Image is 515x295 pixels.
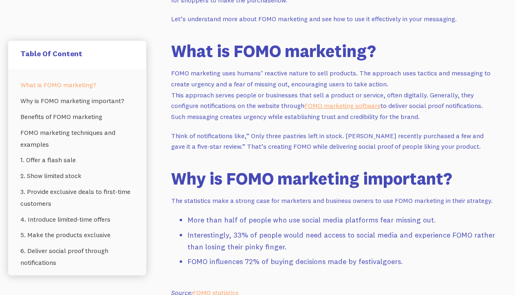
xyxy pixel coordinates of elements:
p: FOMO marketing uses humans’ reactive nature to sell products. The approach uses tactics and messa... [171,68,497,122]
a: FOMO marketing techniques and examples [20,125,134,152]
a: What is FOMO marketing? [20,77,134,93]
a: Why is FOMO marketing important? [20,93,134,109]
h2: Why is FOMO marketing important? [171,168,497,189]
h2: What is FOMO marketing? [171,41,497,61]
a: 2. Show limited stock [20,168,134,184]
a: 3. Provide exclusive deals to first-time customers [20,184,134,211]
h5: Table Of Content [20,49,134,58]
a: 6. Deliver social proof through notifications [20,243,134,271]
p: Let’s understand more about FOMO marketing and see how to use it effectively in your messaging. [171,13,497,24]
a: ‍Benefits of FOMO marketing [20,109,134,125]
p: The statistics make a strong case for marketers and business owners to use FOMO marketing in thei... [171,195,497,206]
p: Think of notifications like,” Only three pastries left in stock. [PERSON_NAME] recently purchased... [171,130,497,152]
a: 5. Make the products exclusive [20,227,134,243]
li: FOMO influences 72% of buying decisions made by festivalgoers. [187,256,497,268]
li: More than half of people who use social media platforms fear missing out. [187,214,497,226]
li: Interestingly, 33% of people would need access to social media and experience FOMO rather than lo... [187,229,497,253]
a: 4. Introduce limited-time offers [20,211,134,227]
a: FOMO marketing software [304,101,381,110]
a: 1. Offer a flash sale [20,152,134,168]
